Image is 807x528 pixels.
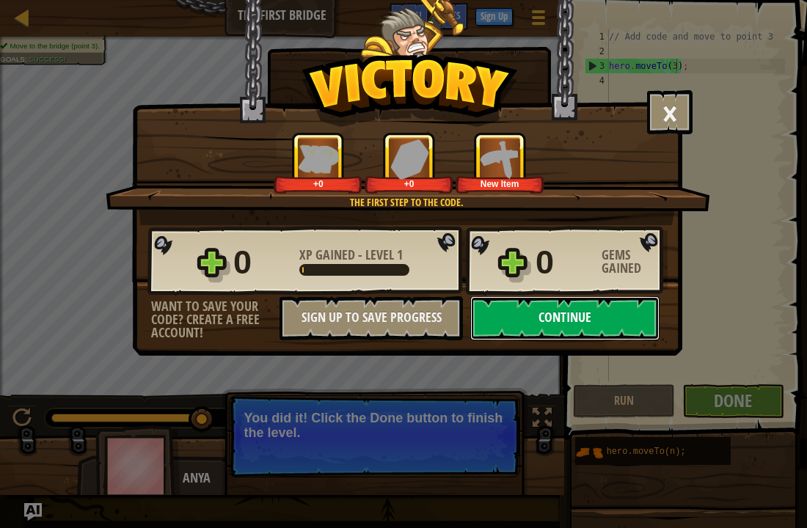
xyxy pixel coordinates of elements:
[647,90,693,134] button: ×
[151,300,280,340] div: Want to save your code? Create a free account!
[298,144,339,173] img: XP Gained
[280,296,463,340] button: Sign Up to Save Progress
[536,239,593,286] div: 0
[302,54,518,128] img: Victory
[277,178,359,189] div: +0
[233,239,291,286] div: 0
[459,178,541,189] div: New Item
[175,195,638,210] div: The first step to the code.
[470,296,660,340] button: Continue
[602,249,668,275] div: Gems Gained
[368,178,450,189] div: +0
[299,246,358,264] span: XP Gained
[397,246,403,264] span: 1
[299,249,403,262] div: -
[362,246,397,264] span: Level
[390,139,428,179] img: Gems Gained
[480,139,520,179] img: New Item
